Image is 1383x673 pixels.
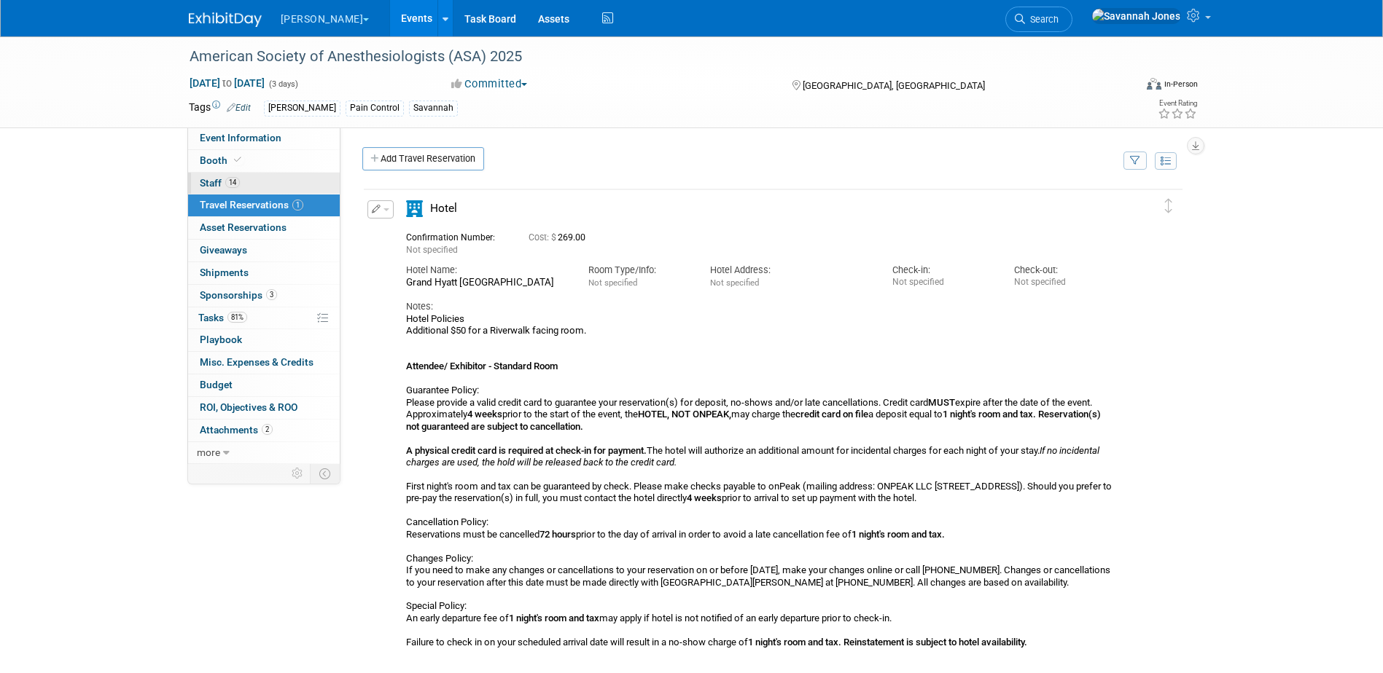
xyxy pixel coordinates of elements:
[188,329,340,351] a: Playbook
[1165,199,1172,213] i: Click and drag to move item
[1130,157,1140,166] i: Filter by Traveler
[1025,14,1059,25] span: Search
[184,44,1113,70] div: American Society of Anesthesiologists (ASA) 2025
[1147,78,1161,90] img: Format-Inperson.png
[928,397,955,408] b: MUST
[200,154,244,166] span: Booth
[406,264,566,277] div: Hotel Name:
[748,637,1027,648] b: 1 night's room and tax. Reinstatement is subject to hotel availability.
[197,446,220,458] span: more
[188,352,340,374] a: Misc. Expenses & Credits
[188,374,340,396] a: Budget
[346,101,404,116] div: Pain Control
[892,277,992,288] div: Not specified
[406,409,1101,431] b: 1 night's room and tax. Reservation(s) not guaranteed are subject to cancellation.
[1091,8,1181,24] img: Savannah Jones
[188,285,340,307] a: Sponsorships3
[188,150,340,172] a: Booth
[200,401,297,413] span: ROI, Objectives & ROO
[225,177,240,188] span: 14
[200,221,287,233] span: Asset Reservations
[200,267,249,278] span: Shipments
[310,464,340,483] td: Toggle Event Tabs
[189,12,262,27] img: ExhibitDay
[227,312,247,323] span: 81%
[446,76,533,92] button: Committed
[189,76,265,90] span: [DATE] [DATE]
[406,361,558,371] b: Attendee/ Exhibitor - Standard Room
[406,300,1115,313] div: Notes:
[509,613,599,623] b: 1 night's room and tax
[189,100,251,117] td: Tags
[406,228,507,243] div: Confirmation Number:
[200,334,242,345] span: Playbook
[406,313,1115,649] div: Hotel Policies Additional $50 for a Riverwalk facing room. Guarantee Policy: Please provide a val...
[198,312,247,323] span: Tasks
[529,232,558,243] span: Cost: $
[200,244,247,256] span: Giveaways
[1048,76,1199,98] div: Event Format
[262,424,273,435] span: 2
[687,492,722,503] b: 4 weeks
[710,264,870,277] div: Hotel Address:
[406,245,458,255] span: Not specified
[200,132,281,143] span: Event Information
[406,445,647,456] b: A physical credit card is required at check-in for payment.
[588,278,637,288] span: Not specified
[188,442,340,464] a: more
[430,202,457,215] span: Hotel
[795,409,868,420] b: credit card on file
[220,77,234,89] span: to
[188,397,340,419] a: ROI, Objectives & ROO
[200,424,273,436] span: Attachments
[188,307,340,329] a: Tasks81%
[406,445,1099,468] i: If no incidental charges are used, the hold will be released back to the credit card.
[1005,7,1072,32] a: Search
[803,80,985,91] span: [GEOGRAPHIC_DATA], [GEOGRAPHIC_DATA]
[285,464,311,483] td: Personalize Event Tab Strip
[539,529,576,540] b: 72 hours
[200,289,277,301] span: Sponsorships
[1164,79,1198,90] div: In-Person
[406,200,423,217] i: Hotel
[1014,277,1114,288] div: Not specified
[188,173,340,194] a: Staff14
[467,409,502,420] b: 4 weeks
[852,529,945,540] b: 1 night's room and tax.
[200,356,313,368] span: Misc. Expenses & Credits
[638,409,731,420] b: HOTEL, NOT ONPEAK,
[234,156,241,164] i: Booth reservation complete
[188,240,340,261] a: Giveaways
[588,264,688,277] div: Room Type/Info:
[200,177,240,189] span: Staff
[1014,264,1114,277] div: Check-out:
[892,264,992,277] div: Check-in:
[409,101,458,116] div: Savannah
[188,217,340,239] a: Asset Reservations
[1158,100,1197,107] div: Event Rating
[710,278,759,288] span: Not specified
[200,199,303,210] span: Travel Reservations
[268,79,298,89] span: (3 days)
[188,262,340,284] a: Shipments
[227,103,251,113] a: Edit
[406,277,566,289] div: Grand Hyatt [GEOGRAPHIC_DATA]
[200,379,233,390] span: Budget
[292,200,303,210] span: 1
[529,232,591,243] span: 269.00
[264,101,340,116] div: [PERSON_NAME]
[188,127,340,149] a: Event Information
[188,194,340,216] a: Travel Reservations1
[266,289,277,300] span: 3
[362,147,484,170] a: Add Travel Reservation
[188,420,340,441] a: Attachments2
